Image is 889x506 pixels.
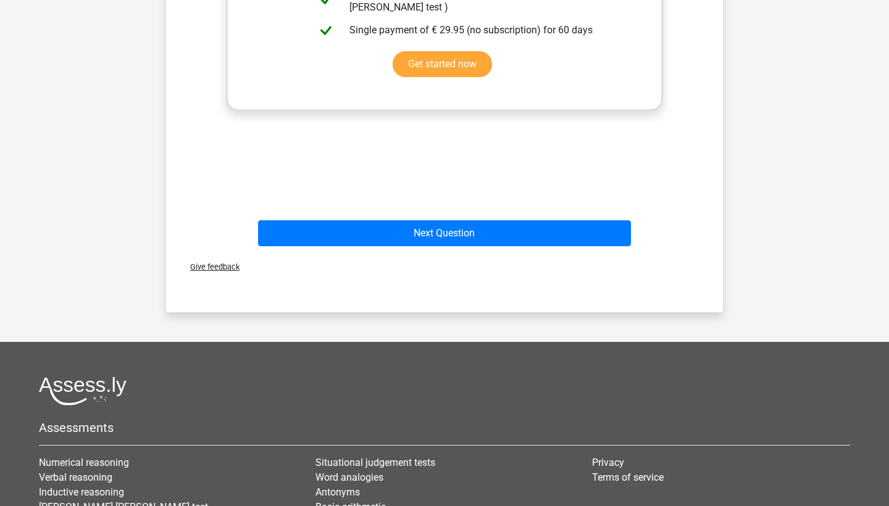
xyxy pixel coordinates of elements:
a: Numerical reasoning [39,457,129,468]
a: Terms of service [592,471,664,483]
a: Inductive reasoning [39,486,124,498]
h5: Assessments [39,420,850,435]
a: Situational judgement tests [315,457,435,468]
a: Antonyms [315,486,360,498]
button: Next Question [258,220,632,246]
a: Word analogies [315,471,383,483]
a: Privacy [592,457,624,468]
span: Give feedback [180,262,240,272]
a: Get started now [393,51,492,77]
img: Assessly logo [39,376,127,405]
a: Verbal reasoning [39,471,112,483]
